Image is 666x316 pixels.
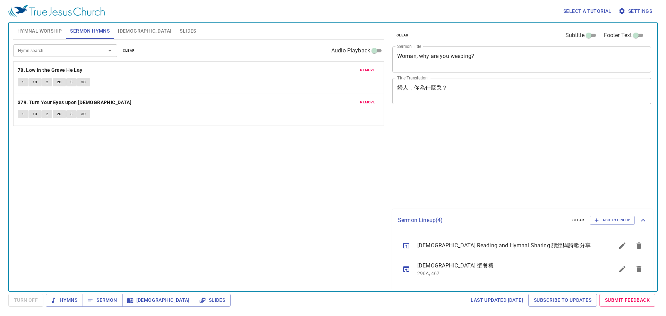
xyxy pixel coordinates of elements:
span: Hymnal Worship [17,27,62,35]
button: 78. Low in the Grave He Lay [18,66,84,75]
span: 1C [33,79,37,85]
button: 2 [42,110,52,118]
button: Add to Lineup [590,216,635,225]
span: [DEMOGRAPHIC_DATA] 聖餐禮 [417,262,597,270]
span: [DEMOGRAPHIC_DATA] [118,27,171,35]
button: Slides [195,294,231,307]
button: Hymns [46,294,83,307]
button: 3 [66,78,77,86]
button: Open [105,46,115,55]
p: 296A, 467 [417,270,597,277]
span: clear [123,48,135,54]
button: 2C [53,110,66,118]
button: remove [356,98,379,106]
button: clear [568,216,589,224]
span: clear [396,32,409,39]
span: Hymns [51,296,77,305]
span: 2C [57,79,62,85]
span: Audio Playback [331,46,370,55]
textarea: Woman, why are you weeping? [397,53,646,66]
b: 379. Turn Your Eyes upon [DEMOGRAPHIC_DATA] [18,98,131,107]
button: clear [392,31,413,40]
span: 1C [33,111,37,117]
span: 3 [70,111,72,117]
p: Sermon Lineup ( 4 ) [398,216,567,224]
button: 3 [66,110,77,118]
span: [DEMOGRAPHIC_DATA] [128,296,190,305]
span: 3C [81,79,86,85]
button: Select a tutorial [561,5,614,18]
button: clear [119,46,139,55]
span: [DEMOGRAPHIC_DATA] Reading and Hymnal Sharing 讀經與詩歌分享 [417,241,597,250]
button: 2C [53,78,66,86]
span: 2 [46,79,48,85]
span: Last updated [DATE] [471,296,523,305]
span: 2 [46,111,48,117]
span: remove [360,67,375,73]
img: True Jesus Church [8,5,105,17]
span: Slides [180,27,196,35]
span: 3 [70,79,72,85]
button: 3C [77,78,90,86]
span: Footer Text [604,31,632,40]
a: Subscribe to Updates [528,294,597,307]
div: Sermon Lineup(4)clearAdd to Lineup [392,209,653,232]
button: Sermon [83,294,122,307]
span: clear [572,217,584,223]
button: 1C [28,110,42,118]
button: 2 [42,78,52,86]
button: 1 [18,78,28,86]
button: 379. Turn Your Eyes upon [DEMOGRAPHIC_DATA] [18,98,133,107]
b: 78. Low in the Grave He Lay [18,66,83,75]
button: [DEMOGRAPHIC_DATA] [122,294,195,307]
span: 2C [57,111,62,117]
span: Slides [200,296,225,305]
a: Submit Feedback [599,294,655,307]
span: 1 [22,111,24,117]
a: Last updated [DATE] [468,294,526,307]
span: Subscribe to Updates [534,296,591,305]
button: 1C [28,78,42,86]
textarea: 婦人，你為什麼哭？ [397,84,646,97]
button: 3C [77,110,90,118]
span: Sermon [88,296,117,305]
button: 1 [18,110,28,118]
span: 3C [81,111,86,117]
span: Sermon Hymns [70,27,110,35]
span: Settings [620,7,652,16]
button: Settings [617,5,655,18]
span: Select a tutorial [563,7,612,16]
iframe: from-child [390,111,600,206]
button: remove [356,66,379,74]
span: Add to Lineup [594,217,630,223]
span: 1 [22,79,24,85]
span: Subtitle [565,31,584,40]
span: Submit Feedback [605,296,650,305]
span: remove [360,99,375,105]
